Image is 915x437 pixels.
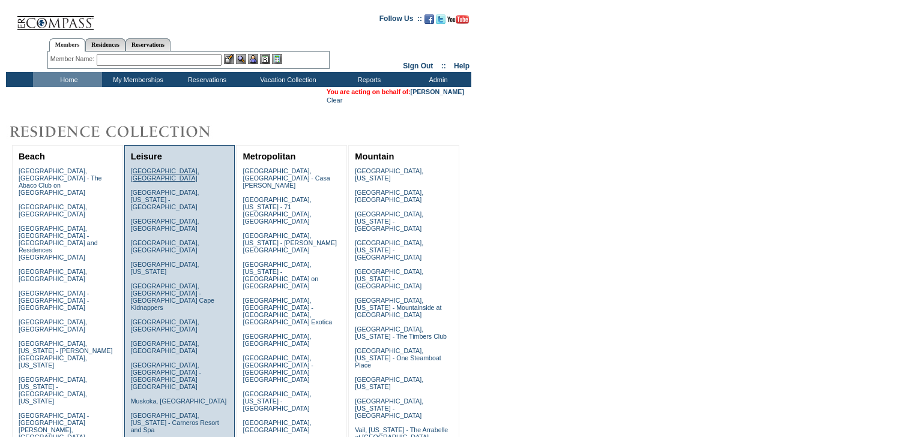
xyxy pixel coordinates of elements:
a: [GEOGRAPHIC_DATA], [GEOGRAPHIC_DATA] - The Abaco Club on [GEOGRAPHIC_DATA] [19,167,102,196]
a: [PERSON_NAME] [411,88,464,95]
a: [GEOGRAPHIC_DATA], [GEOGRAPHIC_DATA] [243,333,311,347]
td: My Memberships [102,72,171,87]
td: Reservations [171,72,240,87]
img: Compass Home [16,6,94,31]
img: b_edit.gif [224,54,234,64]
img: Follow us on Twitter [436,14,445,24]
a: [GEOGRAPHIC_DATA], [US_STATE] [131,261,199,275]
img: i.gif [6,18,16,19]
a: [GEOGRAPHIC_DATA], [GEOGRAPHIC_DATA] [131,239,199,254]
a: [GEOGRAPHIC_DATA], [GEOGRAPHIC_DATA] [131,218,199,232]
img: Impersonate [248,54,258,64]
a: [GEOGRAPHIC_DATA], [GEOGRAPHIC_DATA] [19,318,87,333]
td: Follow Us :: [379,13,422,28]
td: Vacation Collection [240,72,333,87]
a: [GEOGRAPHIC_DATA], [GEOGRAPHIC_DATA] [131,318,199,333]
a: [GEOGRAPHIC_DATA], [US_STATE] - [GEOGRAPHIC_DATA] [355,210,423,232]
a: Clear [327,97,342,104]
a: Become our fan on Facebook [424,18,434,25]
img: Destinations by Exclusive Resorts [6,120,240,144]
a: Leisure [131,152,162,161]
a: [GEOGRAPHIC_DATA], [GEOGRAPHIC_DATA] [131,340,199,354]
a: [GEOGRAPHIC_DATA] - [GEOGRAPHIC_DATA] - [GEOGRAPHIC_DATA] [19,290,89,311]
a: [GEOGRAPHIC_DATA], [US_STATE] - [GEOGRAPHIC_DATA] [355,239,423,261]
td: Reports [333,72,402,87]
a: Metropolitan [243,152,295,161]
img: Reservations [260,54,270,64]
a: Members [49,38,86,52]
a: Residences [85,38,125,51]
img: b_calculator.gif [272,54,282,64]
span: :: [441,62,446,70]
td: Home [33,72,102,87]
a: [GEOGRAPHIC_DATA], [GEOGRAPHIC_DATA] [355,189,423,203]
td: Admin [402,72,471,87]
div: Member Name: [50,54,97,64]
a: [GEOGRAPHIC_DATA], [US_STATE] - [GEOGRAPHIC_DATA] [355,397,423,419]
a: [GEOGRAPHIC_DATA], [US_STATE] - [GEOGRAPHIC_DATA] [131,189,199,210]
a: [GEOGRAPHIC_DATA], [GEOGRAPHIC_DATA] [131,167,199,182]
a: [GEOGRAPHIC_DATA], [US_STATE] - 71 [GEOGRAPHIC_DATA], [GEOGRAPHIC_DATA] [243,196,311,225]
a: Muskoka, [GEOGRAPHIC_DATA] [131,397,226,405]
a: [GEOGRAPHIC_DATA], [US_STATE] - Mountainside at [GEOGRAPHIC_DATA] [355,297,441,318]
a: [GEOGRAPHIC_DATA], [US_STATE] - [PERSON_NAME][GEOGRAPHIC_DATA] [243,232,337,254]
a: [GEOGRAPHIC_DATA], [US_STATE] - The Timbers Club [355,326,447,340]
a: Reservations [125,38,171,51]
span: You are acting on behalf of: [327,88,464,95]
a: [GEOGRAPHIC_DATA], [GEOGRAPHIC_DATA] - Casa [PERSON_NAME] [243,167,330,189]
a: [GEOGRAPHIC_DATA], [US_STATE] - Carneros Resort and Spa [131,412,219,433]
img: View [236,54,246,64]
a: Mountain [355,152,394,161]
a: Follow us on Twitter [436,18,445,25]
a: Sign Out [403,62,433,70]
a: [GEOGRAPHIC_DATA], [GEOGRAPHIC_DATA] - [GEOGRAPHIC_DATA] Cape Kidnappers [131,282,214,311]
a: [GEOGRAPHIC_DATA], [GEOGRAPHIC_DATA] - [GEOGRAPHIC_DATA] [GEOGRAPHIC_DATA] [131,361,201,390]
a: [GEOGRAPHIC_DATA], [US_STATE] - One Steamboat Place [355,347,441,369]
a: [GEOGRAPHIC_DATA], [GEOGRAPHIC_DATA] - [GEOGRAPHIC_DATA] [GEOGRAPHIC_DATA] [243,354,313,383]
a: Subscribe to our YouTube Channel [447,18,469,25]
a: [GEOGRAPHIC_DATA], [GEOGRAPHIC_DATA] [19,203,87,218]
a: [GEOGRAPHIC_DATA], [GEOGRAPHIC_DATA] [19,268,87,282]
a: [GEOGRAPHIC_DATA], [GEOGRAPHIC_DATA] - [GEOGRAPHIC_DATA], [GEOGRAPHIC_DATA] Exotica [243,297,332,326]
a: [GEOGRAPHIC_DATA], [GEOGRAPHIC_DATA] [243,419,311,433]
a: [GEOGRAPHIC_DATA], [US_STATE] - [GEOGRAPHIC_DATA] on [GEOGRAPHIC_DATA] [243,261,318,290]
img: Subscribe to our YouTube Channel [447,15,469,24]
a: [GEOGRAPHIC_DATA], [US_STATE] - [GEOGRAPHIC_DATA] [355,268,423,290]
a: Help [454,62,470,70]
a: [GEOGRAPHIC_DATA], [US_STATE] - [GEOGRAPHIC_DATA], [US_STATE] [19,376,87,405]
a: [GEOGRAPHIC_DATA], [US_STATE] [355,376,423,390]
img: Become our fan on Facebook [424,14,434,24]
a: Beach [19,152,45,161]
a: [GEOGRAPHIC_DATA], [US_STATE] [355,167,423,182]
a: [GEOGRAPHIC_DATA], [GEOGRAPHIC_DATA] - [GEOGRAPHIC_DATA] and Residences [GEOGRAPHIC_DATA] [19,225,98,261]
a: [GEOGRAPHIC_DATA], [US_STATE] - [GEOGRAPHIC_DATA] [243,390,311,412]
a: [GEOGRAPHIC_DATA], [US_STATE] - [PERSON_NAME][GEOGRAPHIC_DATA], [US_STATE] [19,340,113,369]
